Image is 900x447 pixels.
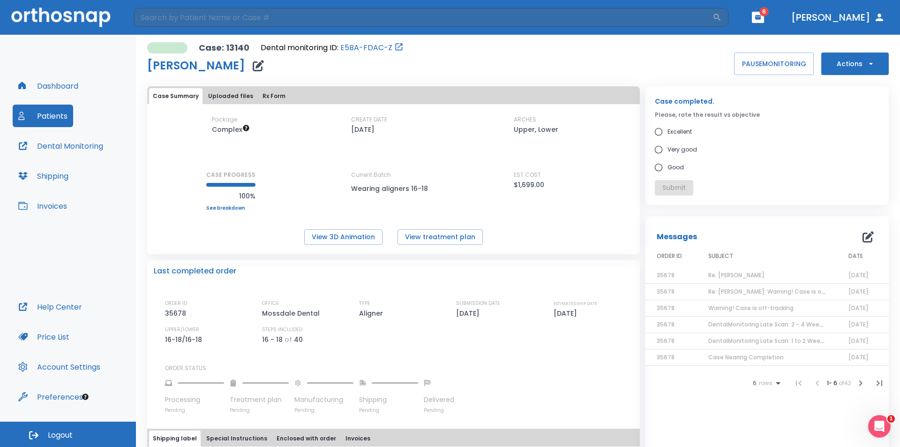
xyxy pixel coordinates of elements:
span: [DATE] [848,304,869,312]
span: ORDER ID [657,252,682,260]
p: Wearing aligners 16-18 [351,183,435,194]
span: 1 - 6 [827,379,839,387]
p: Please, rate the result vs objective [655,111,879,119]
p: Current Batch [351,171,435,179]
h1: [PERSON_NAME] [147,60,245,71]
span: Up to 50 Steps (100 aligners) [212,125,250,134]
button: Shipping label [149,431,201,447]
span: [DATE] [848,353,869,361]
p: Aligner [359,308,386,319]
span: Very good [667,144,697,155]
p: Messages [657,231,697,242]
a: See breakdown [206,205,255,211]
button: View 3D Animation [304,229,382,245]
a: E5BA-FDAC-Z [340,42,392,53]
button: Actions [821,53,889,75]
input: Search by Patient Name or Case # [134,8,712,27]
button: View treatment plan [397,229,483,245]
p: Manufacturing [294,395,353,405]
p: Case: 13140 [199,42,249,53]
span: [DATE] [848,271,869,279]
span: DentalMonitoring Late Scan: 2 - 4 Weeks Notification [708,320,861,328]
button: Dashboard [13,75,84,97]
p: Dental monitoring ID: [261,42,338,53]
button: Enclosed with order [273,431,340,447]
span: 35678 [657,353,675,361]
span: rows [757,380,772,386]
button: Invoices [342,431,374,447]
span: Case Nearing Completion [708,353,784,361]
p: ARCHES [514,115,536,124]
span: 35678 [657,337,675,345]
p: of [285,334,292,345]
span: Warning! Case is off-tracking [708,304,794,312]
button: Price List [13,326,75,348]
p: Processing [165,395,224,405]
span: [DATE] [848,337,869,345]
p: 35678 [165,308,189,319]
span: SUBJECT [708,252,733,260]
span: Re: [PERSON_NAME] [708,271,765,279]
button: Case Summary [149,88,202,104]
button: Patients [13,105,73,127]
span: 35678 [657,320,675,328]
p: CREATE DATE [351,115,387,124]
p: Package [212,115,237,124]
span: Logout [48,430,73,440]
button: Invoices [13,195,73,217]
div: tabs [149,88,638,104]
p: [DATE] [351,124,375,135]
p: Upper, Lower [514,124,558,135]
p: UPPER/LOWER [165,326,199,334]
button: Special Instructions [202,431,271,447]
p: EST COST [514,171,541,179]
p: Treatment plan [230,395,289,405]
span: 6 [759,7,769,16]
p: ESTIMATED SHIP DATE [554,299,597,308]
button: Dental Monitoring [13,135,109,157]
p: Shipping [359,395,418,405]
span: DentalMonitoring Late Scan: 1 to 2 Weeks Notification [708,337,862,345]
button: Rx Form [259,88,289,104]
button: PAUSEMONITORING [734,53,814,75]
a: Shipping [13,165,74,187]
div: Open patient in dental monitoring portal [261,42,404,53]
p: 16-18/16-18 [165,334,205,345]
button: Account Settings [13,356,106,378]
p: [DATE] [456,308,483,319]
span: 35678 [657,288,675,295]
p: Pending [294,407,353,414]
span: 6 [753,380,757,386]
a: Preferences [13,386,89,408]
p: Case completed. [655,96,879,107]
span: of 42 [839,379,851,387]
p: [DATE] [554,308,580,319]
div: tabs [149,431,638,447]
p: 40 [294,334,303,345]
p: Pending [359,407,418,414]
img: Orthosnap [11,8,111,27]
span: 1 [887,415,895,423]
p: Pending [230,407,289,414]
p: Last completed order [154,265,236,277]
span: 35678 [657,304,675,312]
p: Pending [165,407,224,414]
p: 16 - 18 [262,334,283,345]
p: ORDER ID [165,299,187,308]
p: OFFICE [262,299,279,308]
span: DATE [848,252,863,260]
p: CASE PROGRESS [206,171,255,179]
span: Re: [PERSON_NAME]: Warning! Case is off-tracking | [13140:35678] [708,288,897,295]
p: STEPS INCLUDED [262,326,302,334]
span: Excellent [667,126,692,137]
button: [PERSON_NAME] [787,9,889,26]
button: Help Center [13,295,88,318]
p: TYPE [359,299,370,308]
p: SUBMISSION DATE [456,299,500,308]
